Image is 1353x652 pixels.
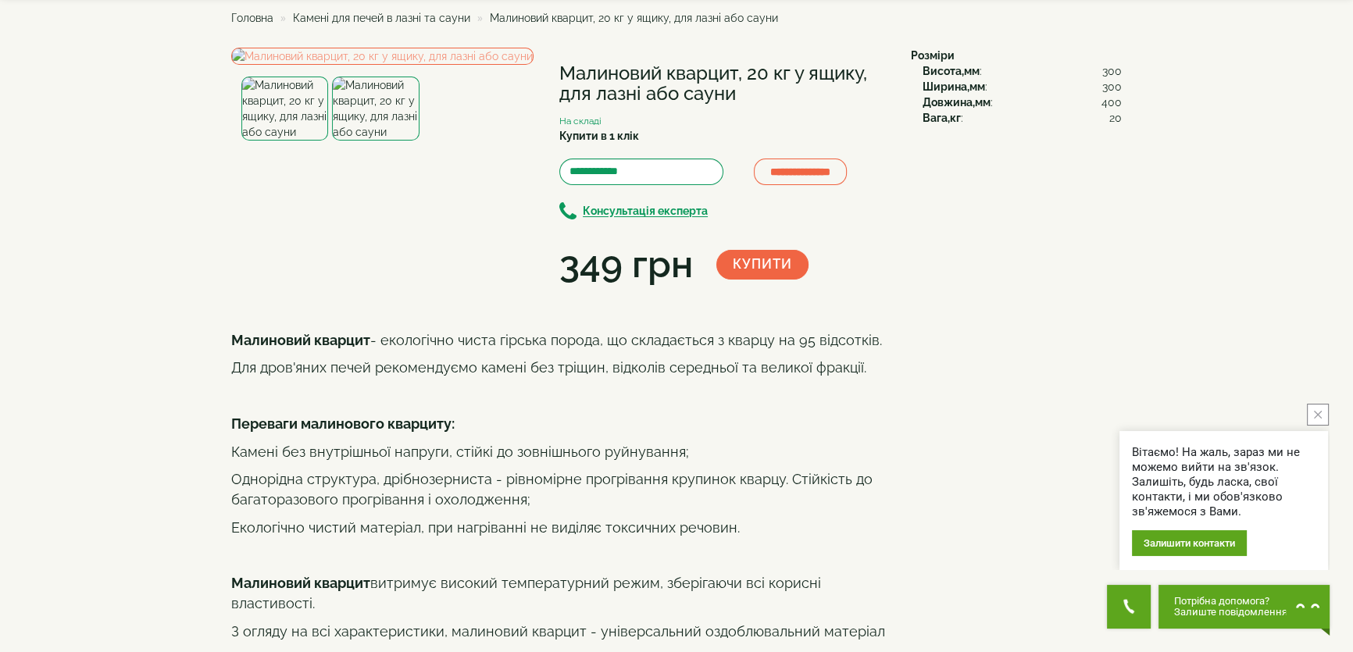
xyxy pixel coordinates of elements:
[1158,585,1330,629] button: Chat button
[1132,445,1316,519] div: Вітаємо! На жаль, зараз ми не можемо вийти на зв'язок. Залишіть, будь ласка, свої контакти, і ми ...
[923,96,991,109] b: Довжина,мм
[559,63,887,105] h1: Малиновий кварцит, 20 кг у ящику, для лазні або сауни
[1307,404,1329,426] button: close button
[559,116,602,126] small: На складі
[1107,585,1151,629] button: Get Call button
[1132,530,1247,556] div: Залишити контакти
[923,65,980,77] b: Висота,мм
[490,12,778,24] span: Малиновий кварцит, 20 кг у ящику, для лазні або сауни
[293,12,470,24] a: Камені для печей в лазні та сауни
[559,128,639,144] label: Купити в 1 клік
[231,442,887,462] p: Камені без внутрішньої напруги, стійкі до зовнішнього руйнування;
[559,238,693,291] div: 349 грн
[923,94,1122,110] div: :
[923,110,1122,126] div: :
[231,415,455,432] b: Переваги малинового кварциту:
[231,12,273,24] a: Головна
[231,469,887,509] p: Однорідна структура, дрібнозерниста - рівномірне прогрівання крупинок кварцу. Стійкість до багато...
[1174,607,1287,618] span: Залиште повідомлення
[231,48,534,65] img: Малиновий кварцит, 20 кг у ящику, для лазні або сауни
[923,79,1122,94] div: :
[911,49,955,62] b: Розміри
[231,332,370,348] b: Малиновий кварцит
[923,80,985,93] b: Ширина,мм
[1174,596,1287,607] span: Потрібна допомога?
[716,250,809,280] button: Купити
[1102,79,1122,94] span: 300
[583,205,708,218] b: Консультація експерта
[231,330,887,351] p: - екологічно чиста гірська порода, що складається з кварцу на 95 відсотків.
[231,518,887,538] p: Екологічно чистий матеріал, при нагріванні не виділяє токсичних речовин.
[231,358,887,378] p: Для дров'яних печей рекомендуємо камені без тріщин, відколів середньої та великої фракції.
[332,77,419,141] img: Малиновий кварцит, 20 кг у ящику, для лазні або сауни
[231,575,370,591] b: Малиновий кварцит
[241,77,328,141] img: Малиновий кварцит, 20 кг у ящику, для лазні або сауни
[1109,110,1122,126] span: 20
[923,63,1122,79] div: :
[231,573,887,613] p: витримує високий температурний режим, зберігаючи всі корисні властивості.
[1102,63,1122,79] span: 300
[923,112,961,124] b: Вага,кг
[1101,94,1122,110] span: 400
